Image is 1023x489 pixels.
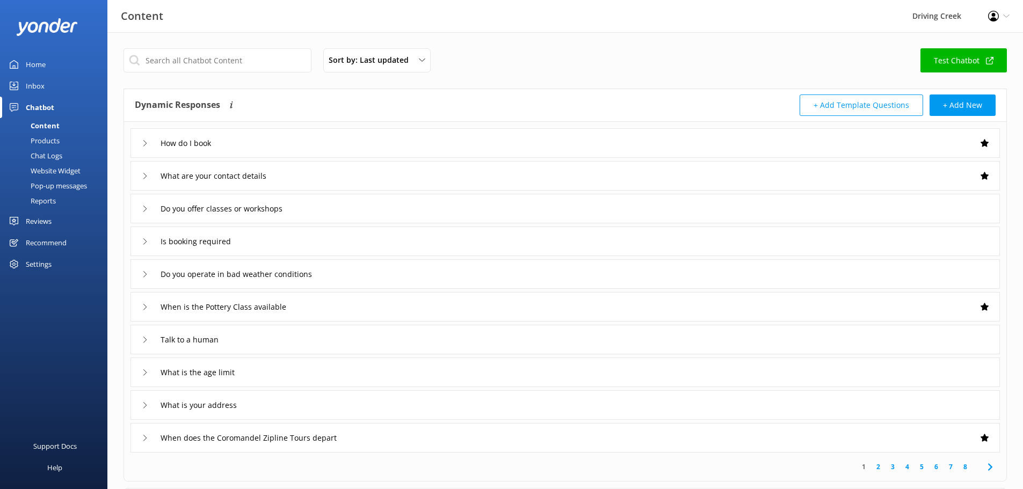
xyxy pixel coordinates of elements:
img: yonder-white-logo.png [16,18,78,36]
a: 5 [915,462,929,472]
button: + Add New [930,94,996,116]
div: Home [26,54,46,75]
div: Website Widget [6,163,81,178]
div: Pop-up messages [6,178,87,193]
a: 6 [929,462,944,472]
a: 1 [857,462,871,472]
span: Sort by: Last updated [329,54,415,66]
a: Products [6,133,107,148]
a: 8 [958,462,973,472]
a: Pop-up messages [6,178,107,193]
button: + Add Template Questions [800,94,923,116]
div: Inbox [26,75,45,97]
h3: Content [121,8,163,25]
div: Content [6,118,60,133]
div: Reviews [26,210,52,232]
a: Chat Logs [6,148,107,163]
h4: Dynamic Responses [135,94,220,116]
div: Settings [26,253,52,275]
div: Support Docs [33,435,77,457]
a: 7 [944,462,958,472]
input: Search all Chatbot Content [124,48,311,72]
a: Website Widget [6,163,107,178]
a: Content [6,118,107,133]
div: Recommend [26,232,67,253]
div: Help [47,457,62,478]
a: 4 [900,462,915,472]
div: Chat Logs [6,148,62,163]
a: Reports [6,193,107,208]
a: 3 [886,462,900,472]
div: Chatbot [26,97,54,118]
div: Reports [6,193,56,208]
a: 2 [871,462,886,472]
div: Products [6,133,60,148]
a: Test Chatbot [920,48,1007,72]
